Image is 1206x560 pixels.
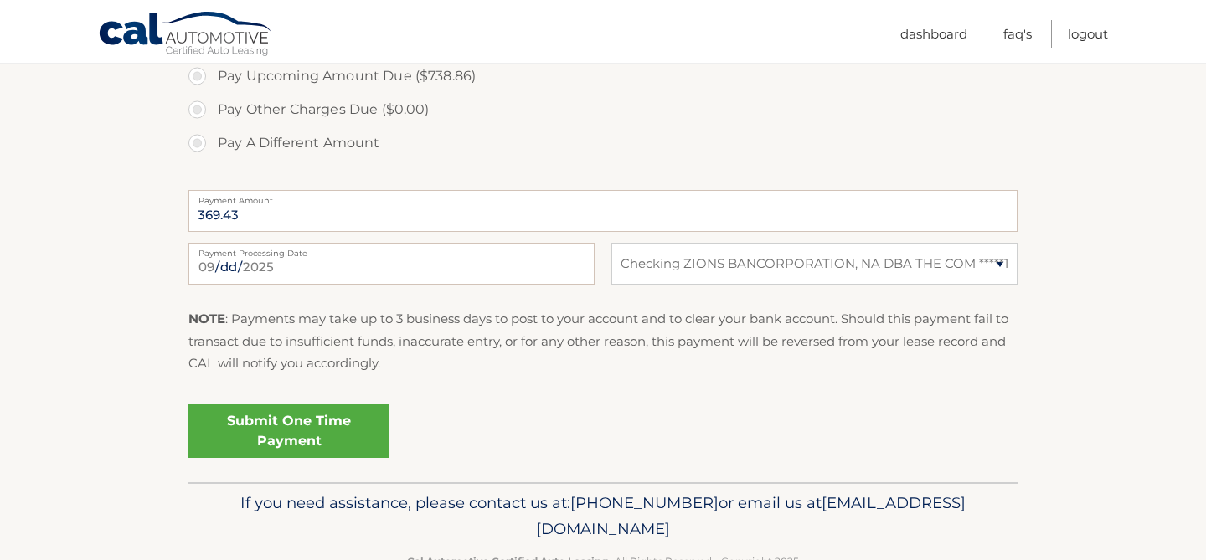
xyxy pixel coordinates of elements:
[188,243,595,256] label: Payment Processing Date
[188,126,1018,160] label: Pay A Different Amount
[1003,20,1032,48] a: FAQ's
[188,93,1018,126] label: Pay Other Charges Due ($0.00)
[188,190,1018,232] input: Payment Amount
[900,20,967,48] a: Dashboard
[188,243,595,285] input: Payment Date
[570,493,719,512] span: [PHONE_NUMBER]
[1068,20,1108,48] a: Logout
[188,404,389,458] a: Submit One Time Payment
[199,490,1007,543] p: If you need assistance, please contact us at: or email us at
[188,308,1018,374] p: : Payments may take up to 3 business days to post to your account and to clear your bank account....
[98,11,274,59] a: Cal Automotive
[188,311,225,326] strong: NOTE
[188,59,1018,93] label: Pay Upcoming Amount Due ($738.86)
[188,190,1018,203] label: Payment Amount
